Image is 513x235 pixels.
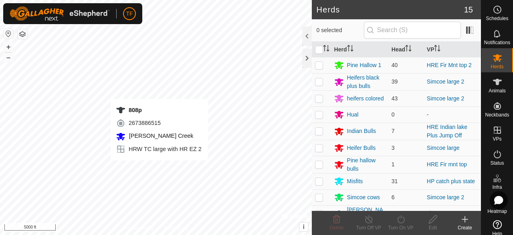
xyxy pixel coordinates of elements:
[485,112,509,117] span: Neckbands
[392,128,395,134] span: 7
[4,29,13,39] button: Reset Map
[330,225,344,231] span: Delete
[427,95,464,102] a: Simcoe large 2
[116,144,202,154] div: HRW TC large with HR EZ 2
[392,62,398,68] span: 40
[388,42,424,57] th: Head
[424,106,481,123] td: -
[427,78,464,85] a: Simcoe large 2
[385,224,417,231] div: Turn On VP
[490,161,504,166] span: Status
[489,88,506,93] span: Animals
[353,224,385,231] div: Turn Off VP
[116,105,202,115] div: 808p
[347,46,353,53] p-sorticon: Activate to sort
[317,26,364,35] span: 0 selected
[347,94,384,103] div: heifers colored
[323,46,329,53] p-sorticon: Activate to sort
[116,118,202,128] div: 2673886515
[124,225,154,232] a: Privacy Policy
[427,62,472,68] a: HRE Fir Mnt top 2
[424,42,481,57] th: VP
[392,111,395,118] span: 0
[449,224,481,231] div: Create
[347,127,376,135] div: Indian Bulls
[347,206,385,223] div: [PERSON_NAME] Creek
[392,194,395,200] span: 6
[126,10,133,18] span: TF
[392,78,398,85] span: 39
[487,209,507,214] span: Heatmap
[493,137,501,141] span: VPs
[18,29,27,39] button: Map Layers
[492,185,502,190] span: Infra
[299,223,308,231] button: i
[364,22,461,39] input: Search (S)
[303,223,304,230] span: i
[392,145,395,151] span: 3
[427,178,475,184] a: HP catch plus state
[427,194,464,200] a: Simcoe large 2
[392,95,398,102] span: 43
[392,161,395,168] span: 1
[427,145,460,151] a: Simcoe large
[347,144,376,152] div: Heifer Bulls
[10,6,110,21] img: Gallagher Logo
[317,5,464,14] h2: Herds
[347,110,359,119] div: Hual
[331,42,388,57] th: Herd
[127,133,194,139] span: [PERSON_NAME] Creek
[347,156,385,173] div: Pine hallow bulls
[427,124,467,139] a: HRE Indian lake Plus Jump Off
[347,193,380,202] div: Simcoe cows
[417,224,449,231] div: Edit
[347,74,385,90] div: Heifers black plus bulls
[427,161,467,168] a: HRE Fir mnt top
[4,53,13,62] button: –
[347,61,382,69] div: Pine Hallow 1
[392,178,398,184] span: 31
[347,177,363,186] div: Misfits
[486,16,508,21] span: Schedules
[405,46,412,53] p-sorticon: Activate to sort
[491,64,503,69] span: Herds
[434,46,440,53] p-sorticon: Activate to sort
[4,42,13,52] button: +
[464,4,473,16] span: 15
[164,225,187,232] a: Contact Us
[484,40,510,45] span: Notifications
